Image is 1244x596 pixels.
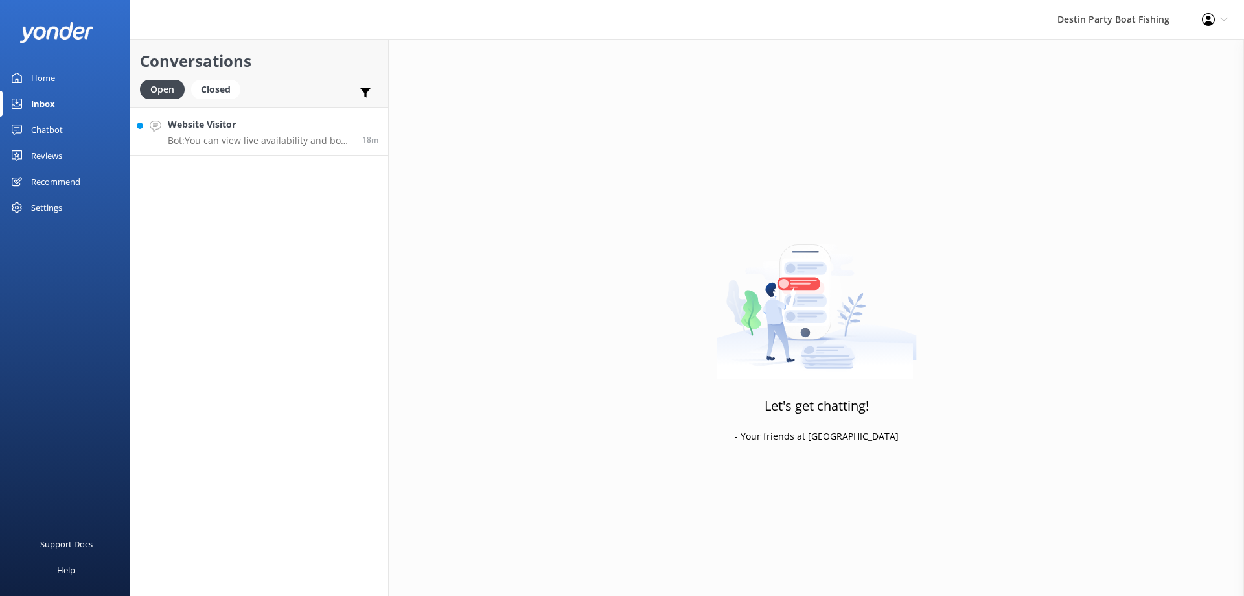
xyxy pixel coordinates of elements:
[31,117,63,143] div: Chatbot
[735,429,899,444] p: - Your friends at [GEOGRAPHIC_DATA]
[191,82,247,96] a: Closed
[168,135,352,147] p: Bot: You can view live availability and book your trip online at [URL][DOMAIN_NAME].
[40,531,93,557] div: Support Docs
[140,80,185,99] div: Open
[140,82,191,96] a: Open
[191,80,240,99] div: Closed
[130,107,388,156] a: Website VisitorBot:You can view live availability and book your trip online at [URL][DOMAIN_NAME]...
[31,91,55,117] div: Inbox
[31,195,62,221] div: Settings
[362,134,378,145] span: Oct 02 2025 11:32am (UTC -05:00) America/Cancun
[31,169,80,195] div: Recommend
[765,396,869,416] h3: Let's get chatting!
[31,143,62,169] div: Reviews
[140,49,378,73] h2: Conversations
[717,217,917,379] img: artwork of a man stealing a conversation from at giant smartphone
[31,65,55,91] div: Home
[168,117,352,132] h4: Website Visitor
[19,22,94,43] img: yonder-white-logo.png
[57,557,75,583] div: Help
